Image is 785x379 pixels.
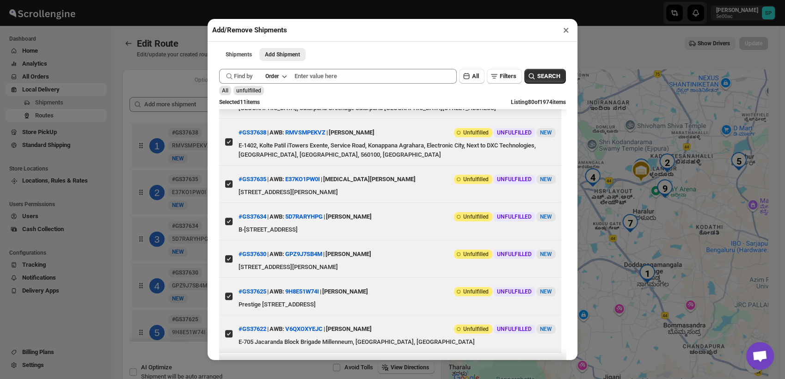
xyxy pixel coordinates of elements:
button: Filters [487,69,522,84]
div: | | [239,246,371,263]
div: [MEDICAL_DATA][PERSON_NAME] [323,171,416,188]
span: Selected 11 items [219,99,260,105]
span: NEW [540,288,552,295]
div: [PERSON_NAME] [325,246,371,263]
span: UNFULFILLED [497,288,532,295]
span: Add Shipment [265,51,300,58]
input: Enter value here [294,69,457,84]
button: #GS37638 [239,129,266,136]
div: [STREET_ADDRESS][PERSON_NAME] [239,263,556,272]
button: RMVSMPEKVZ [285,129,325,136]
span: Shipments [226,51,252,58]
span: AWB: [270,287,284,296]
span: UNFULFILLED [497,129,532,136]
span: SEARCH [537,72,560,81]
button: All [459,69,484,84]
div: [PERSON_NAME] [329,124,374,141]
div: Open chat [746,342,774,370]
div: | | [239,171,416,188]
button: Order [260,70,292,83]
span: All [472,73,479,79]
span: All [222,87,228,94]
div: E-1402, Kolte Patil iTowers Exente, Service Road, Konappana Agrahara, Electronic City, Next to DX... [239,141,556,159]
div: | | [239,321,372,337]
span: NEW [540,129,552,136]
button: #GS37622 [239,325,266,332]
span: UNFULFILLED [497,251,532,258]
h2: Add/Remove Shipments [212,25,287,35]
span: Unfulfilled [463,176,489,183]
div: | | [239,124,374,141]
span: AWB: [270,250,284,259]
div: E-705 Jacaranda Block Brigade Millenneum, [GEOGRAPHIC_DATA], [GEOGRAPHIC_DATA] [239,337,556,347]
div: [PERSON_NAME] [322,283,368,300]
button: GPZ9J7SB4M [285,251,322,257]
span: AWB: [270,212,284,221]
button: #GS37634 [239,213,266,220]
div: B-[STREET_ADDRESS] [239,225,556,234]
span: UNFULFILLED [497,176,532,183]
div: | | [239,358,374,375]
span: NEW [540,251,552,257]
span: UNFULFILLED [497,325,532,333]
span: UNFULFILLED [497,213,532,220]
button: #GS37630 [239,251,266,257]
div: [PERSON_NAME] [326,321,372,337]
div: [PERSON_NAME] [328,358,374,375]
span: Unfulfilled [463,325,489,333]
span: AWB: [270,128,284,137]
button: #GS37635 [239,176,266,183]
div: Prestige [STREET_ADDRESS] [239,300,556,309]
span: Filters [500,73,516,79]
button: V6QXOXYEJC [285,325,323,332]
div: | | [239,208,372,225]
button: 9H8E51W74I [285,288,319,295]
button: 5D7RARYHPG [285,213,323,220]
span: NEW [540,176,552,183]
span: AWB: [270,175,284,184]
button: SEARCH [524,69,566,84]
div: Order [265,73,279,80]
div: [STREET_ADDRESS][PERSON_NAME] [239,188,556,197]
span: Find by [234,72,252,81]
div: [PERSON_NAME] [326,208,372,225]
span: Listing 80 of 1974 items [511,99,566,105]
span: NEW [540,214,552,220]
span: AWB: [270,324,284,334]
span: Unfulfilled [463,288,489,295]
div: | | [239,283,368,300]
span: Unfulfilled [463,129,489,136]
button: #GS37625 [239,288,266,295]
span: Unfulfilled [463,213,489,220]
span: Unfulfilled [463,251,489,258]
button: × [559,24,573,37]
span: NEW [540,326,552,332]
span: unfulfilled [236,87,261,94]
button: E37KO1PW0I [285,176,320,183]
div: Selected Shipments [122,90,442,345]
